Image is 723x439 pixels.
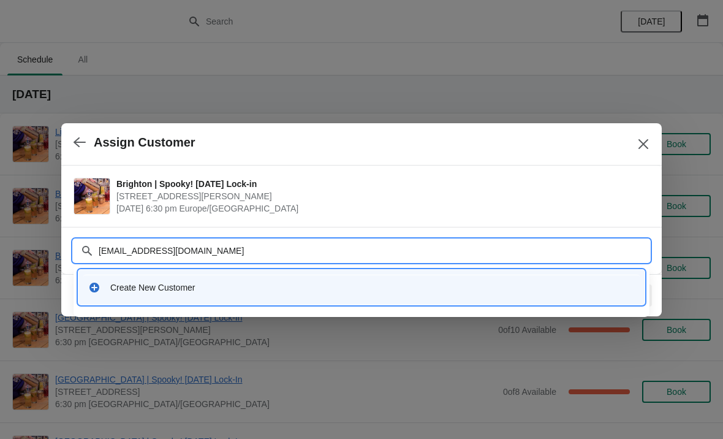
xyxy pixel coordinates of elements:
button: Close [632,133,654,155]
input: Search customer name or email [98,240,649,262]
span: [DATE] 6:30 pm Europe/[GEOGRAPHIC_DATA] [116,202,643,215]
div: Create New Customer [110,281,635,294]
span: Brighton | Spooky! [DATE] Lock-in [116,178,643,190]
h2: Assign Customer [94,136,195,150]
span: [STREET_ADDRESS][PERSON_NAME] [116,190,643,202]
img: Brighton | Spooky! Halloween Lock-in | 41 Gardner Street, Brighton BN1 1UN, UK | October 30 | 6:3... [74,178,110,214]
